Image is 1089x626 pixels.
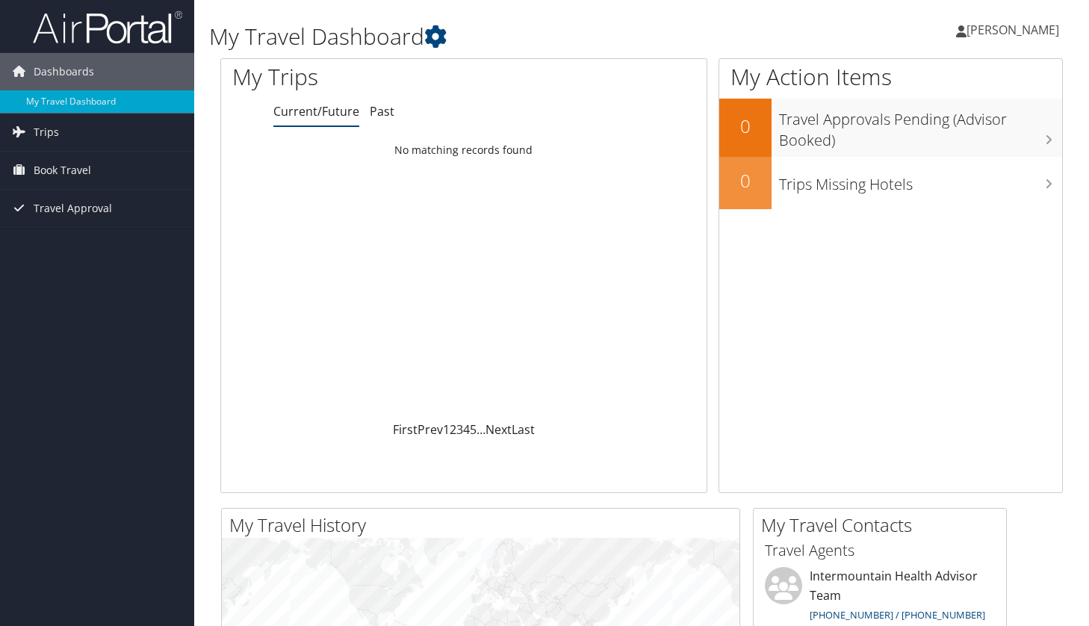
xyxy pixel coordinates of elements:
[719,168,772,193] h2: 0
[719,157,1062,209] a: 0Trips Missing Hotels
[34,53,94,90] span: Dashboards
[477,421,485,438] span: …
[779,167,1062,195] h3: Trips Missing Hotels
[456,421,463,438] a: 3
[34,114,59,151] span: Trips
[273,103,359,120] a: Current/Future
[34,152,91,189] span: Book Travel
[209,21,786,52] h1: My Travel Dashboard
[719,114,772,139] h2: 0
[761,512,1006,538] h2: My Travel Contacts
[719,99,1062,156] a: 0Travel Approvals Pending (Advisor Booked)
[418,421,443,438] a: Prev
[470,421,477,438] a: 5
[443,421,450,438] a: 1
[765,540,995,561] h3: Travel Agents
[512,421,535,438] a: Last
[33,10,182,45] img: airportal-logo.png
[450,421,456,438] a: 2
[810,608,985,622] a: [PHONE_NUMBER] / [PHONE_NUMBER]
[779,102,1062,151] h3: Travel Approvals Pending (Advisor Booked)
[34,190,112,227] span: Travel Approval
[221,137,707,164] td: No matching records found
[485,421,512,438] a: Next
[229,512,739,538] h2: My Travel History
[967,22,1059,38] span: [PERSON_NAME]
[463,421,470,438] a: 4
[232,61,493,93] h1: My Trips
[956,7,1074,52] a: [PERSON_NAME]
[370,103,394,120] a: Past
[719,61,1062,93] h1: My Action Items
[393,421,418,438] a: First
